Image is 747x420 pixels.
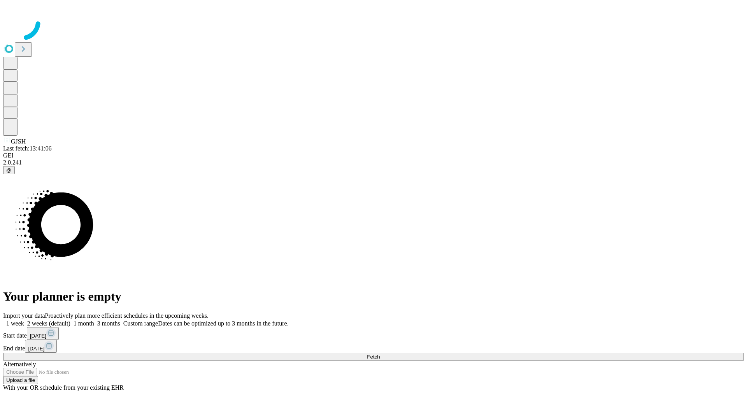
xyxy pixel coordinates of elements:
[3,312,45,319] span: Import your data
[3,152,744,159] div: GEI
[3,353,744,361] button: Fetch
[3,376,38,384] button: Upload a file
[45,312,209,319] span: Proactively plan more efficient schedules in the upcoming weeks.
[27,327,59,340] button: [DATE]
[28,346,44,352] span: [DATE]
[74,320,94,327] span: 1 month
[3,384,124,391] span: With your OR schedule from your existing EHR
[3,361,36,367] span: Alternatively
[30,333,46,339] span: [DATE]
[6,167,12,173] span: @
[3,166,15,174] button: @
[6,320,24,327] span: 1 week
[3,145,52,152] span: Last fetch: 13:41:06
[158,320,288,327] span: Dates can be optimized up to 3 months in the future.
[123,320,158,327] span: Custom range
[3,340,744,353] div: End date
[3,159,744,166] div: 2.0.241
[367,354,380,360] span: Fetch
[97,320,120,327] span: 3 months
[3,289,744,304] h1: Your planner is empty
[11,138,26,145] span: GJSH
[25,340,57,353] button: [DATE]
[27,320,70,327] span: 2 weeks (default)
[3,327,744,340] div: Start date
